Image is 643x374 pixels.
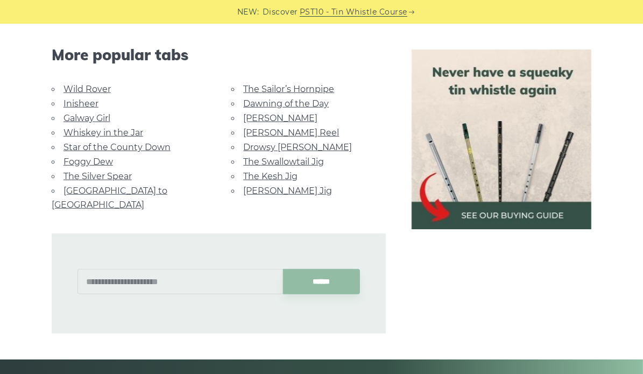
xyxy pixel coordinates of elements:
a: [PERSON_NAME] [243,113,317,123]
a: Inisheer [63,98,98,109]
a: Wild Rover [63,84,111,94]
span: Discover [263,6,298,18]
a: Drowsy [PERSON_NAME] [243,142,352,152]
a: PST10 - Tin Whistle Course [300,6,407,18]
a: The Sailor’s Hornpipe [243,84,334,94]
a: The Swallowtail Jig [243,157,324,167]
a: Whiskey in the Jar [63,128,143,138]
a: Dawning of the Day [243,98,329,109]
a: [GEOGRAPHIC_DATA] to [GEOGRAPHIC_DATA] [52,186,167,210]
a: Star of the County Down [63,142,171,152]
a: Galway Girl [63,113,110,123]
img: tin whistle buying guide [412,50,591,229]
a: The Kesh Jig [243,171,298,181]
a: The Silver Spear [63,171,132,181]
span: NEW: [237,6,259,18]
a: [PERSON_NAME] Reel [243,128,339,138]
a: Foggy Dew [63,157,113,167]
span: More popular tabs [52,46,386,64]
a: [PERSON_NAME] Jig [243,186,332,196]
